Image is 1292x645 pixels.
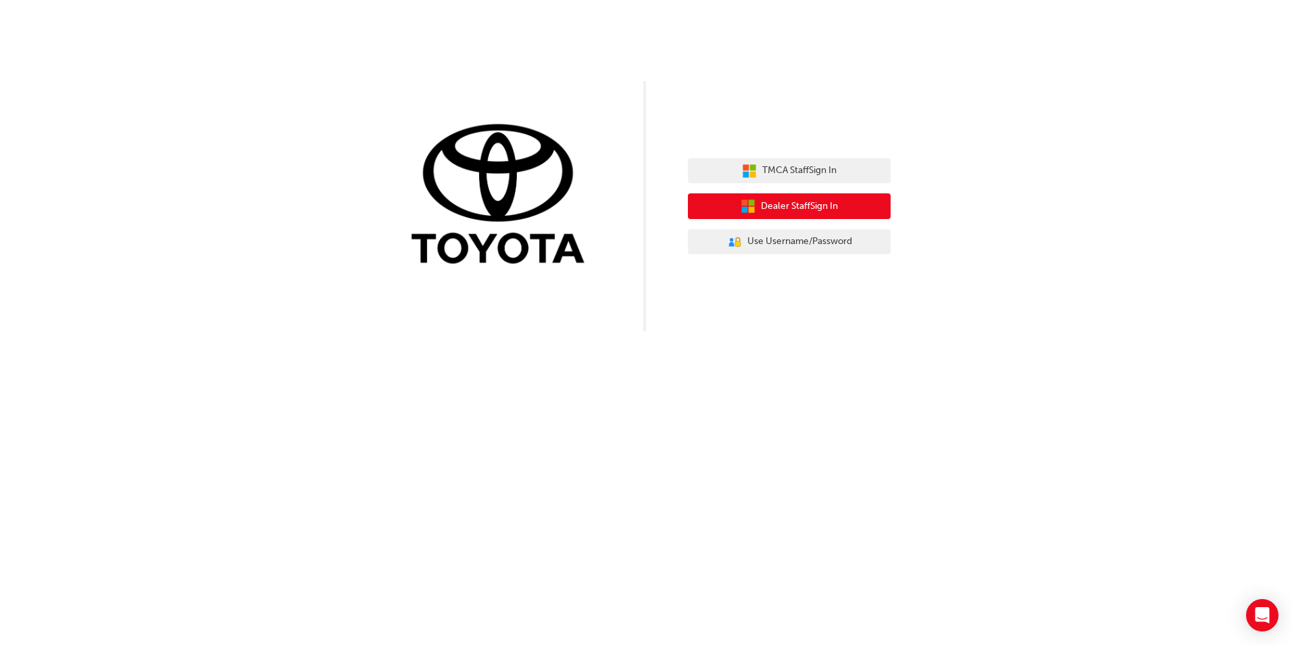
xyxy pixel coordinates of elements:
[762,163,837,178] span: TMCA Staff Sign In
[401,121,604,270] img: Trak
[688,193,891,219] button: Dealer StaffSign In
[1246,599,1278,631] div: Open Intercom Messenger
[688,158,891,184] button: TMCA StaffSign In
[688,229,891,255] button: Use Username/Password
[761,199,838,214] span: Dealer Staff Sign In
[747,234,852,249] span: Use Username/Password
